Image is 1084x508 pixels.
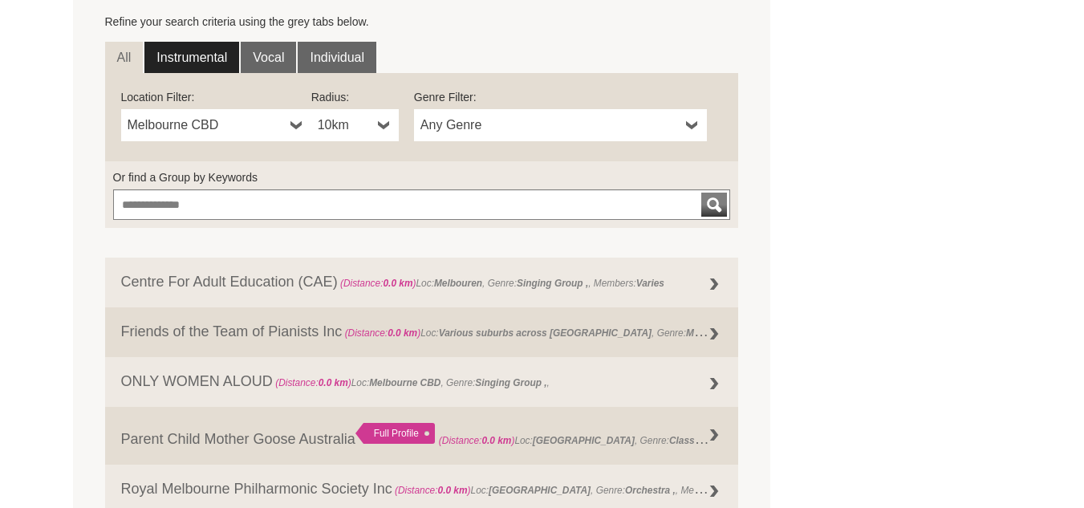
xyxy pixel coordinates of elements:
[395,485,471,496] span: (Distance: )
[340,278,416,289] span: (Distance: )
[420,116,680,135] span: Any Genre
[113,169,731,185] label: Or find a Group by Keywords
[345,327,421,339] span: (Distance: )
[533,435,635,446] strong: [GEOGRAPHIC_DATA]
[439,435,515,446] span: (Distance: )
[241,42,296,74] a: Vocal
[369,377,441,388] strong: Melbourne CBD
[439,431,752,447] span: Loc: , Genre: ,
[636,278,664,289] strong: Varies
[121,89,311,105] label: Location Filter:
[121,109,311,141] a: Melbourne CBD
[438,485,468,496] strong: 0.0 km
[517,278,588,289] strong: Singing Group ,
[383,278,412,289] strong: 0.0 km
[144,42,239,74] a: Instrumental
[434,278,482,289] strong: Melbouren
[319,377,348,388] strong: 0.0 km
[128,116,284,135] span: Melbourne CBD
[392,481,739,497] span: Loc: , Genre: , Members:
[414,109,707,141] a: Any Genre
[311,109,399,141] a: 10km
[318,116,371,135] span: 10km
[105,407,739,465] a: Parent Child Mother Goose Australia Full Profile (Distance:0.0 km)Loc:[GEOGRAPHIC_DATA], Genre:Cl...
[475,377,546,388] strong: Singing Group ,
[625,485,676,496] strong: Orchestra ,
[355,423,435,444] div: Full Profile
[481,435,511,446] strong: 0.0 km
[105,357,739,407] a: ONLY WOMEN ALOUD (Distance:0.0 km)Loc:Melbourne CBD, Genre:Singing Group ,,
[723,485,739,496] strong: 160
[686,323,799,339] strong: Music Session (regular) ,
[338,278,664,289] span: Loc: , Genre: , Members:
[439,327,652,339] strong: Various suburbs across [GEOGRAPHIC_DATA]
[414,89,707,105] label: Genre Filter:
[105,258,739,307] a: Centre For Adult Education (CAE) (Distance:0.0 km)Loc:Melbouren, Genre:Singing Group ,, Members:V...
[388,327,417,339] strong: 0.0 km
[105,307,739,357] a: Friends of the Team of Pianists Inc (Distance:0.0 km)Loc:Various suburbs across [GEOGRAPHIC_DATA]...
[669,431,749,447] strong: Class Workshop ,
[105,42,144,74] a: All
[273,377,550,388] span: Loc: , Genre: ,
[298,42,376,74] a: Individual
[311,89,399,105] label: Radius:
[105,14,739,30] p: Refine your search criteria using the grey tabs below.
[275,377,351,388] span: (Distance: )
[342,323,802,339] span: Loc: , Genre: ,
[489,485,591,496] strong: [GEOGRAPHIC_DATA]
